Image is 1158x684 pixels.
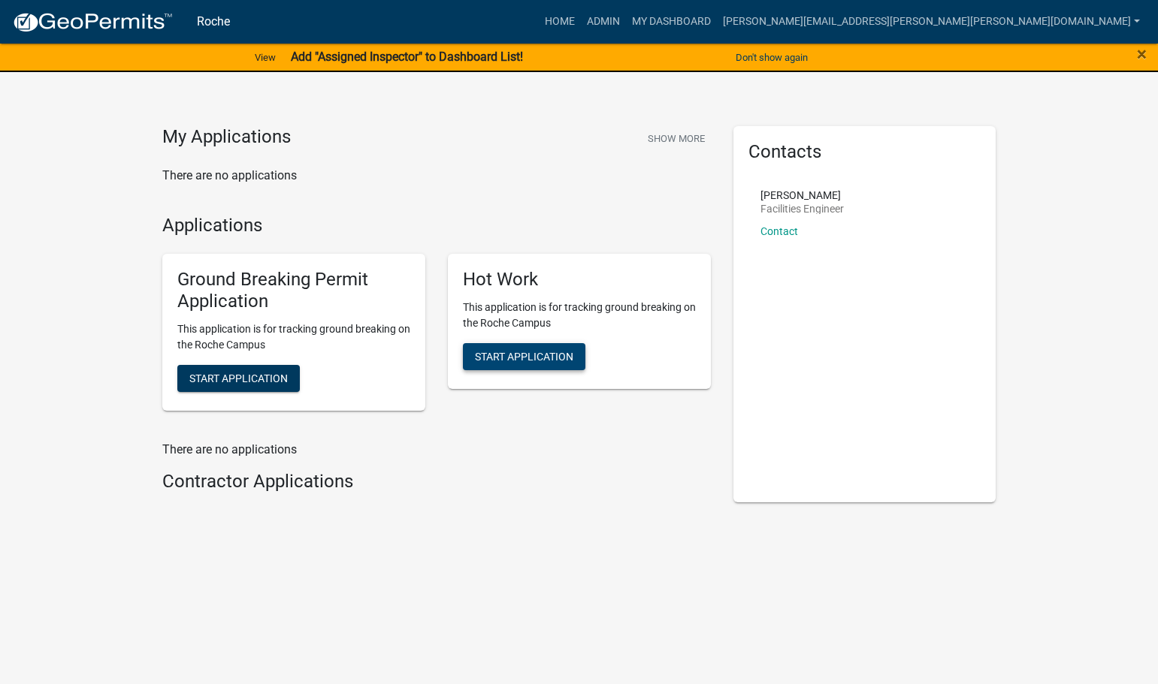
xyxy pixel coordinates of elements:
[760,203,844,214] p: Facilities Engineer
[748,141,981,163] h5: Contacts
[463,269,696,291] h5: Hot Work
[162,126,291,149] h4: My Applications
[249,45,282,70] a: View
[717,8,1146,36] a: [PERSON_NAME][EMAIL_ADDRESS][PERSON_NAME][PERSON_NAME][DOMAIN_NAME]
[177,321,410,353] p: This application is for tracking ground breaking on the Roche Campus
[626,8,717,36] a: My Dashboard
[475,351,573,363] span: Start Application
[1137,45,1147,63] button: Close
[463,300,696,331] p: This application is for tracking ground breaking on the Roche Campus
[189,372,288,384] span: Start Application
[463,343,585,370] button: Start Application
[177,365,300,392] button: Start Application
[730,45,814,70] button: Don't show again
[162,441,711,459] p: There are no applications
[1137,44,1147,65] span: ×
[760,225,798,237] a: Contact
[539,8,581,36] a: Home
[177,269,410,312] h5: Ground Breaking Permit Application
[162,215,711,237] h4: Applications
[162,215,711,423] wm-workflow-list-section: Applications
[197,9,230,35] a: Roche
[162,167,711,185] p: There are no applications
[642,126,711,151] button: Show More
[162,471,711,493] h4: Contractor Applications
[291,50,523,64] strong: Add "Assigned Inspector" to Dashboard List!
[162,471,711,499] wm-workflow-list-section: Contractor Applications
[760,190,844,200] p: [PERSON_NAME]
[581,8,626,36] a: Admin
